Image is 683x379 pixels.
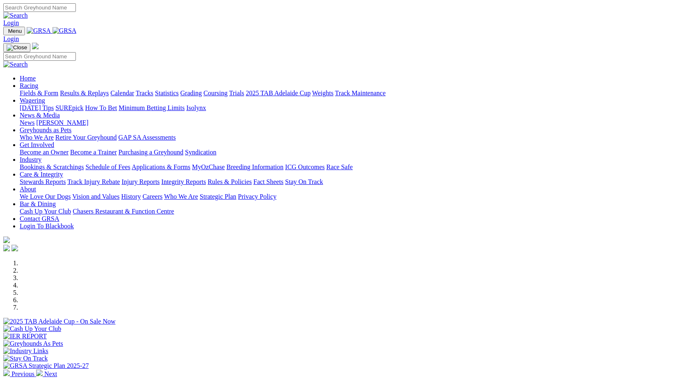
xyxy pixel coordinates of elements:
[164,193,198,200] a: Who We Are
[229,90,244,96] a: Trials
[27,27,51,34] img: GRSA
[110,90,134,96] a: Calendar
[3,43,30,52] button: Toggle navigation
[121,178,160,185] a: Injury Reports
[208,178,252,185] a: Rules & Policies
[285,163,324,170] a: ICG Outcomes
[3,340,63,347] img: Greyhounds As Pets
[20,208,71,215] a: Cash Up Your Club
[20,171,63,178] a: Care & Integrity
[132,163,190,170] a: Applications & Forms
[3,61,28,68] img: Search
[20,178,680,186] div: Care & Integrity
[3,245,10,251] img: facebook.svg
[20,134,54,141] a: Who We Are
[121,193,141,200] a: History
[20,126,71,133] a: Greyhounds as Pets
[20,149,680,156] div: Get Involved
[7,44,27,51] img: Close
[73,208,174,215] a: Chasers Restaurant & Function Centre
[20,208,680,215] div: Bar & Dining
[119,149,183,156] a: Purchasing a Greyhound
[192,163,225,170] a: MyOzChase
[3,237,10,243] img: logo-grsa-white.png
[3,355,48,362] img: Stay On Track
[3,370,10,376] img: chevron-left-pager-white.svg
[285,178,323,185] a: Stay On Track
[180,90,202,96] a: Grading
[20,193,71,200] a: We Love Our Dogs
[55,104,83,111] a: SUREpick
[203,90,228,96] a: Coursing
[20,90,680,97] div: Racing
[20,119,680,126] div: News & Media
[36,370,57,377] a: Next
[20,134,680,141] div: Greyhounds as Pets
[20,112,60,119] a: News & Media
[185,149,216,156] a: Syndication
[20,163,84,170] a: Bookings & Scratchings
[20,90,58,96] a: Fields & Form
[20,75,36,82] a: Home
[67,178,120,185] a: Track Injury Rebate
[3,12,28,19] img: Search
[20,149,69,156] a: Become an Owner
[3,27,25,35] button: Toggle navigation
[186,104,206,111] a: Isolynx
[20,97,45,104] a: Wagering
[3,19,19,26] a: Login
[20,156,41,163] a: Industry
[3,35,19,42] a: Login
[20,82,38,89] a: Racing
[161,178,206,185] a: Integrity Reports
[119,134,176,141] a: GAP SA Assessments
[200,193,236,200] a: Strategic Plan
[20,200,56,207] a: Bar & Dining
[70,149,117,156] a: Become a Trainer
[155,90,179,96] a: Statistics
[72,193,119,200] a: Vision and Values
[85,104,117,111] a: How To Bet
[20,178,66,185] a: Stewards Reports
[3,347,48,355] img: Industry Links
[335,90,386,96] a: Track Maintenance
[85,163,130,170] a: Schedule of Fees
[36,370,43,376] img: chevron-right-pager-white.svg
[3,318,116,325] img: 2025 TAB Adelaide Cup - On Sale Now
[3,325,61,333] img: Cash Up Your Club
[11,245,18,251] img: twitter.svg
[11,370,34,377] span: Previous
[53,27,77,34] img: GRSA
[312,90,334,96] a: Weights
[226,163,283,170] a: Breeding Information
[3,370,36,377] a: Previous
[55,134,117,141] a: Retire Your Greyhound
[20,223,74,230] a: Login To Blackbook
[32,43,39,49] img: logo-grsa-white.png
[136,90,153,96] a: Tracks
[3,333,47,340] img: IER REPORT
[20,193,680,200] div: About
[60,90,109,96] a: Results & Replays
[20,163,680,171] div: Industry
[20,141,54,148] a: Get Involved
[3,362,89,370] img: GRSA Strategic Plan 2025-27
[326,163,352,170] a: Race Safe
[246,90,311,96] a: 2025 TAB Adelaide Cup
[44,370,57,377] span: Next
[119,104,185,111] a: Minimum Betting Limits
[3,52,76,61] input: Search
[238,193,276,200] a: Privacy Policy
[3,3,76,12] input: Search
[142,193,162,200] a: Careers
[20,215,59,222] a: Contact GRSA
[8,28,22,34] span: Menu
[254,178,283,185] a: Fact Sheets
[36,119,88,126] a: [PERSON_NAME]
[20,186,36,193] a: About
[20,104,54,111] a: [DATE] Tips
[20,104,680,112] div: Wagering
[20,119,34,126] a: News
